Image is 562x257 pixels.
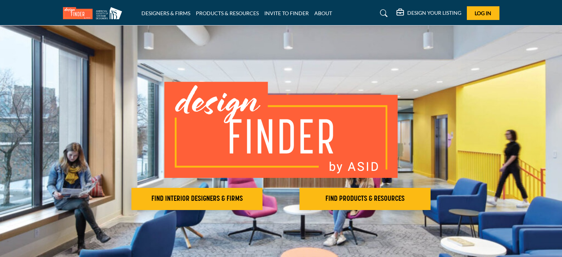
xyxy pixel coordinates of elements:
h2: FIND INTERIOR DESIGNERS & FIRMS [134,195,260,203]
h5: DESIGN YOUR LISTING [407,10,461,16]
img: image [164,82,398,178]
button: FIND PRODUCTS & RESOURCES [300,188,431,210]
div: DESIGN YOUR LISTING [397,9,461,18]
a: PRODUCTS & RESOURCES [196,10,259,16]
img: Site Logo [63,7,126,19]
button: FIND INTERIOR DESIGNERS & FIRMS [131,188,262,210]
a: DESIGNERS & FIRMS [141,10,190,16]
a: Search [373,7,392,19]
a: INVITE TO FINDER [264,10,309,16]
a: ABOUT [314,10,332,16]
button: Log In [467,6,499,20]
h2: FIND PRODUCTS & RESOURCES [302,195,428,203]
span: Log In [475,10,491,16]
